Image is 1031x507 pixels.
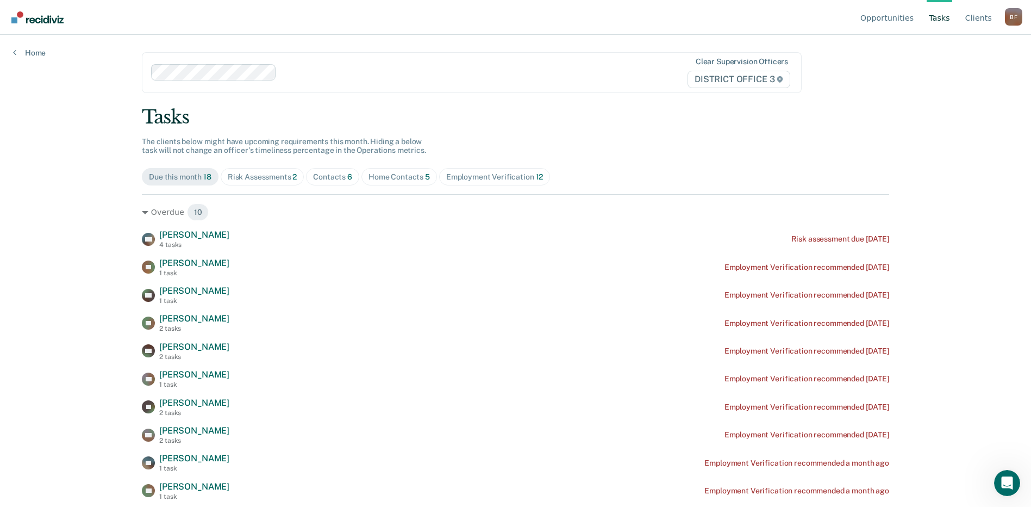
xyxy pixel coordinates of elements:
span: 18 [203,172,211,181]
div: Employment Verification recommended [DATE] [724,347,889,356]
a: Home [13,48,46,58]
span: [PERSON_NAME] [159,369,229,380]
div: Employment Verification recommended [DATE] [724,403,889,412]
span: [PERSON_NAME] [159,258,229,268]
div: 2 tasks [159,353,229,361]
div: Tasks [142,106,889,128]
span: DISTRICT OFFICE 3 [688,71,790,88]
span: 2 [292,172,297,181]
div: Employment Verification recommended [DATE] [724,290,889,300]
div: Employment Verification recommended [DATE] [724,374,889,384]
button: Profile dropdown button [1005,8,1022,26]
span: [PERSON_NAME] [159,286,229,296]
div: Risk assessment due [DATE] [791,234,889,244]
div: Due this month [149,172,211,182]
span: 12 [536,172,543,181]
span: 6 [347,172,352,181]
div: Clear supervision officers [696,57,788,66]
div: 1 task [159,297,229,305]
div: Employment Verification recommended a month ago [704,486,889,496]
div: Contacts [313,172,352,182]
span: [PERSON_NAME] [159,481,229,492]
span: [PERSON_NAME] [159,230,229,240]
div: 2 tasks [159,409,229,417]
div: 1 task [159,269,229,277]
div: 1 task [159,465,229,472]
div: 4 tasks [159,241,229,249]
div: Employment Verification [446,172,543,182]
div: 1 task [159,381,229,388]
div: Employment Verification recommended a month ago [704,459,889,468]
div: 2 tasks [159,437,229,444]
span: [PERSON_NAME] [159,313,229,324]
span: 10 [187,203,209,221]
iframe: Intercom live chat [994,470,1020,496]
div: 1 task [159,493,229,500]
div: Employment Verification recommended [DATE] [724,319,889,328]
span: [PERSON_NAME] [159,342,229,352]
div: Employment Verification recommended [DATE] [724,430,889,440]
span: 5 [425,172,430,181]
div: B F [1005,8,1022,26]
img: Recidiviz [11,11,64,23]
span: [PERSON_NAME] [159,398,229,408]
span: [PERSON_NAME] [159,425,229,436]
div: Home Contacts [368,172,430,182]
div: Risk Assessments [228,172,297,182]
span: The clients below might have upcoming requirements this month. Hiding a below task will not chang... [142,137,426,155]
span: [PERSON_NAME] [159,453,229,463]
div: Employment Verification recommended [DATE] [724,263,889,272]
div: Overdue 10 [142,203,889,221]
div: 2 tasks [159,325,229,332]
